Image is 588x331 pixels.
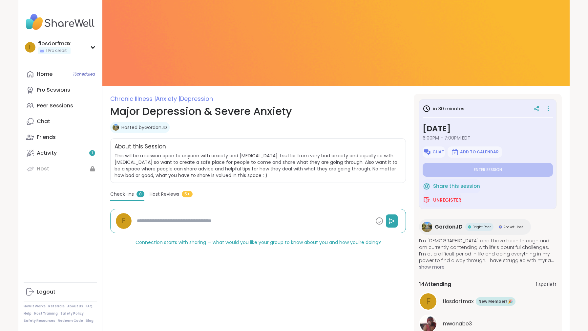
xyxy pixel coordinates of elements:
[38,40,71,47] div: flosdorfmax
[121,124,167,131] a: Hosted byGordonJD
[472,225,491,230] span: Bright Peer
[48,304,65,309] a: Referrals
[122,215,126,227] span: f
[423,105,464,113] h3: in 30 minutes
[24,66,97,82] a: Home1Scheduled
[433,183,480,190] span: Share this session
[37,288,55,296] div: Logout
[180,95,213,103] span: Depression
[110,103,406,119] h1: Major Depression & Severe Anxiety
[423,182,430,190] img: ShareWell Logomark
[34,311,58,316] a: Host Training
[448,146,502,158] button: Add to Calendar
[24,311,31,316] a: Help
[24,98,97,114] a: Peer Sessions
[24,82,97,98] a: Pro Sessions
[478,298,513,304] span: New Member! 🎉
[423,193,461,207] button: Unregister
[474,167,502,172] span: Enter session
[182,191,193,197] span: 5+
[24,304,46,309] a: How It Works
[423,146,445,158] button: Chat
[451,148,459,156] img: ShareWell Logomark
[435,223,463,231] span: GordonJD
[86,304,93,309] a: FAQ
[24,129,97,145] a: Friends
[24,284,97,300] a: Logout
[37,86,70,94] div: Pro Sessions
[503,225,523,230] span: Rocket Host
[24,161,97,177] a: Host
[37,118,50,125] div: Chat
[67,304,83,309] a: About Us
[24,114,97,129] a: Chat
[423,163,553,177] button: Enter session
[92,150,93,156] span: 1
[433,197,461,203] span: Unregister
[419,237,556,264] span: I’m [DEMOGRAPHIC_DATA] and I have been through and am currently contending with life’s bountiful ...
[426,295,430,308] span: f
[37,134,56,141] div: Friends
[110,95,156,103] span: Chronic Illness |
[536,281,556,288] span: 1 spot left
[460,149,499,155] span: Add to Calendar
[156,95,180,103] span: Anxiety |
[423,135,553,141] span: 6:00PM - 7:00PM EDT
[37,102,73,109] div: Peer Sessions
[443,320,472,328] span: mwanabe3
[423,196,430,204] img: ShareWell Logomark
[115,143,166,151] h2: About this Session
[37,165,49,172] div: Host
[443,298,474,305] span: flosdorfmax
[150,191,179,198] span: Host Reviews
[73,72,95,77] span: 1 Scheduled
[24,11,97,33] img: ShareWell Nav Logo
[423,179,480,193] button: Share this session
[24,319,55,323] a: Safety Resources
[419,280,451,288] span: 14 Attending
[419,292,556,311] a: fflosdorfmaxNew Member! 🎉
[86,319,94,323] a: Blog
[37,149,57,157] div: Activity
[423,123,553,135] h3: [DATE]
[110,191,134,198] span: Check-ins
[136,239,381,246] span: Connection starts with sharing — what would you like your group to know about you and how you're ...
[468,225,471,229] img: Bright Peer
[136,191,144,197] span: 0
[24,145,97,161] a: Activity1
[46,48,67,54] span: 1 Pro credit
[60,311,84,316] a: Safety Policy
[419,219,531,235] a: GordonJDGordonJDBright PeerBright PeerRocket HostRocket Host
[419,264,556,270] span: show more
[37,71,52,78] div: Home
[113,124,119,131] img: GordonJD
[423,148,431,156] img: ShareWell Logomark
[432,149,444,155] span: Chat
[29,43,31,52] span: f
[58,319,83,323] a: Redeem Code
[499,225,502,229] img: Rocket Host
[115,152,402,179] span: This will be a session open to anyone with anxiety and [MEDICAL_DATA]. I suffer from very bad anx...
[422,222,432,232] img: GordonJD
